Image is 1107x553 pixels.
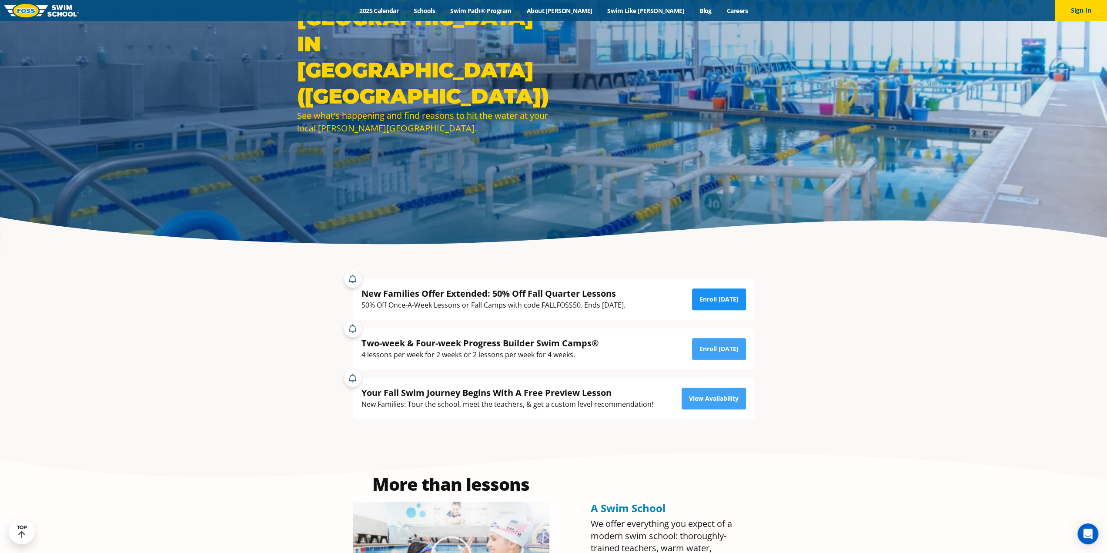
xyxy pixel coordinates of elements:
a: 2025 Calendar [352,7,406,15]
a: Blog [692,7,719,15]
h2: More than lessons [353,476,549,493]
div: New Families Offer Extended: 50% Off Fall Quarter Lessons [361,288,625,299]
a: Enroll [DATE] [692,338,746,360]
div: New Families: Tour the school, meet the teachers, & get a custom level recommendation! [361,399,653,410]
div: 4 lessons per week for 2 weeks or 2 lessons per week for 4 weeks. [361,349,599,361]
div: Two-week & Four-week Progress Builder Swim Camps® [361,337,599,349]
div: Open Intercom Messenger [1077,523,1098,544]
a: Swim Path® Program [443,7,519,15]
a: About [PERSON_NAME] [519,7,600,15]
div: TOP [17,525,27,538]
a: Schools [406,7,443,15]
a: Enroll [DATE] [692,288,746,310]
a: Swim Like [PERSON_NAME] [600,7,692,15]
div: Your Fall Swim Journey Begins With A Free Preview Lesson [361,387,653,399]
span: A Swim School [591,501,666,515]
div: See what's happening and find reasons to hit the water at your local [PERSON_NAME][GEOGRAPHIC_DATA]. [297,109,549,134]
div: 50% Off Once-A-Week Lessons or Fall Camps with code FALLFOSS50. Ends [DATE]. [361,299,625,311]
a: Careers [719,7,755,15]
a: View Availability [682,388,746,409]
img: FOSS Swim School Logo [4,4,79,17]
